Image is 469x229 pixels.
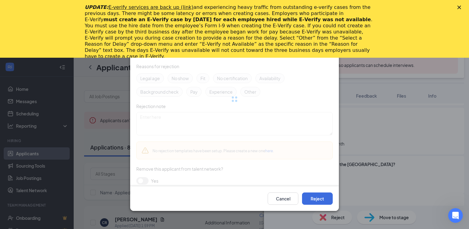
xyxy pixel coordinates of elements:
[108,4,193,10] a: E-verify services are back up (link)
[85,4,193,10] i: UPDATE:
[448,208,463,223] iframe: Intercom live chat
[85,4,374,60] div: and experiencing heavy traffic from outstanding e-verify cases from the previous days. There migh...
[457,6,463,9] div: Close
[103,17,371,22] b: must create an E‑Verify case by [DATE] for each employee hired while E‑Verify was not available
[302,192,333,204] button: Reject
[268,192,298,204] button: Cancel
